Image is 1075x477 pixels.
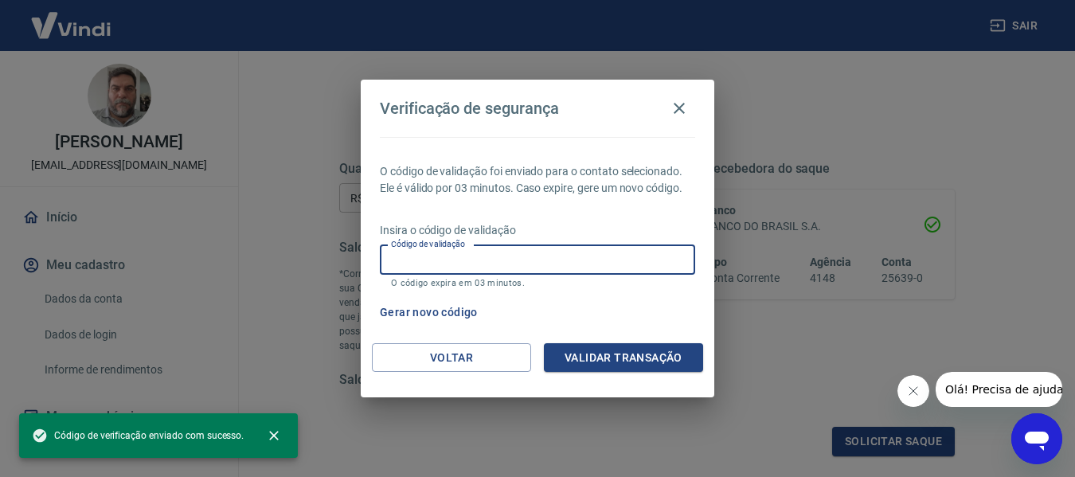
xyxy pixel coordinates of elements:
[936,372,1062,407] iframe: Mensagem da empresa
[32,428,244,444] span: Código de verificação enviado com sucesso.
[544,343,703,373] button: Validar transação
[380,99,559,118] h4: Verificação de segurança
[372,343,531,373] button: Voltar
[10,11,134,24] span: Olá! Precisa de ajuda?
[1011,413,1062,464] iframe: Botão para abrir a janela de mensagens
[391,278,684,288] p: O código expira em 03 minutos.
[380,163,695,197] p: O código de validação foi enviado para o contato selecionado. Ele é válido por 03 minutos. Caso e...
[897,375,929,407] iframe: Fechar mensagem
[373,298,484,327] button: Gerar novo código
[380,222,695,239] p: Insira o código de validação
[391,238,465,250] label: Código de validação
[256,418,291,453] button: close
